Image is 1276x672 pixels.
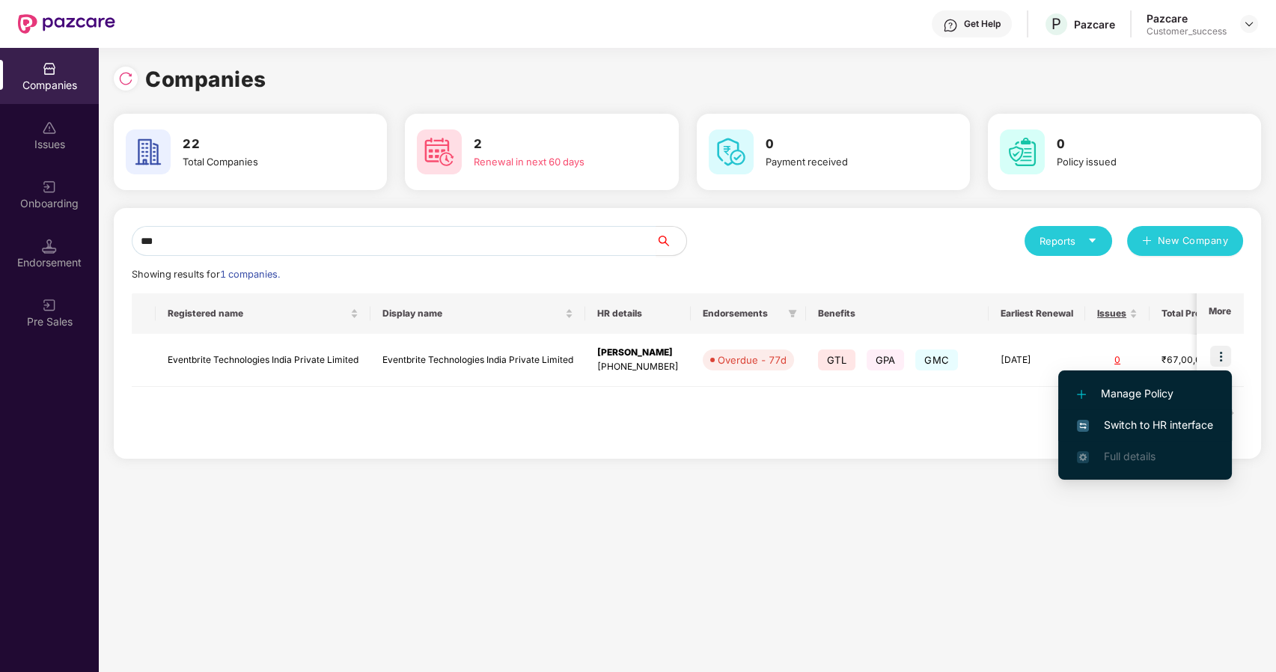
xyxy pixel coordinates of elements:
[1077,420,1089,432] img: svg+xml;base64,PHN2ZyB4bWxucz0iaHR0cDovL3d3dy53My5vcmcvMjAwMC9zdmciIHdpZHRoPSIxNiIgaGVpZ2h0PSIxNi...
[474,154,636,169] div: Renewal in next 60 days
[382,308,562,320] span: Display name
[585,293,691,334] th: HR details
[1074,17,1115,31] div: Pazcare
[1197,293,1243,334] th: More
[1051,15,1061,33] span: P
[1097,308,1126,320] span: Issues
[1150,293,1248,334] th: Total Premium
[989,334,1085,387] td: [DATE]
[417,129,462,174] img: svg+xml;base64,PHN2ZyB4bWxucz0iaHR0cDovL3d3dy53My5vcmcvMjAwMC9zdmciIHdpZHRoPSI2MCIgaGVpZ2h0PSI2MC...
[1057,154,1219,169] div: Policy issued
[597,360,679,374] div: [PHONE_NUMBER]
[656,235,686,247] span: search
[1161,353,1236,367] div: ₹67,00,004.6
[1097,353,1138,367] div: 0
[1085,293,1150,334] th: Issues
[964,18,1001,30] div: Get Help
[1077,385,1213,402] span: Manage Policy
[1077,417,1213,433] span: Switch to HR interface
[785,305,800,323] span: filter
[18,14,115,34] img: New Pazcare Logo
[183,135,345,154] h3: 22
[132,269,280,280] span: Showing results for
[818,349,855,370] span: GTL
[1158,233,1229,248] span: New Company
[703,308,782,320] span: Endorsements
[1147,25,1227,37] div: Customer_success
[42,239,57,254] img: svg+xml;base64,PHN2ZyB3aWR0aD0iMTQuNSIgaGVpZ2h0PSIxNC41IiB2aWV3Qm94PSIwIDAgMTYgMTYiIGZpbGw9Im5vbm...
[806,293,989,334] th: Benefits
[42,61,57,76] img: svg+xml;base64,PHN2ZyBpZD0iQ29tcGFuaWVzIiB4bWxucz0iaHR0cDovL3d3dy53My5vcmcvMjAwMC9zdmciIHdpZHRoPS...
[1057,135,1219,154] h3: 0
[1210,346,1231,367] img: icon
[1147,11,1227,25] div: Pazcare
[766,135,928,154] h3: 0
[168,308,347,320] span: Registered name
[1040,233,1097,248] div: Reports
[1161,308,1225,320] span: Total Premium
[474,135,636,154] h3: 2
[118,71,133,86] img: svg+xml;base64,PHN2ZyBpZD0iUmVsb2FkLTMyeDMyIiB4bWxucz0iaHR0cDovL3d3dy53My5vcmcvMjAwMC9zdmciIHdpZH...
[370,293,585,334] th: Display name
[1087,236,1097,245] span: caret-down
[718,352,787,367] div: Overdue - 77d
[943,18,958,33] img: svg+xml;base64,PHN2ZyBpZD0iSGVscC0zMngzMiIgeG1sbnM9Imh0dHA6Ly93d3cudzMub3JnLzIwMDAvc3ZnIiB3aWR0aD...
[126,129,171,174] img: svg+xml;base64,PHN2ZyB4bWxucz0iaHR0cDovL3d3dy53My5vcmcvMjAwMC9zdmciIHdpZHRoPSI2MCIgaGVpZ2h0PSI2MC...
[1142,236,1152,248] span: plus
[183,154,345,169] div: Total Companies
[915,349,958,370] span: GMC
[156,293,370,334] th: Registered name
[370,334,585,387] td: Eventbrite Technologies India Private Limited
[145,63,266,96] h1: Companies
[989,293,1085,334] th: Earliest Renewal
[788,309,797,318] span: filter
[220,269,280,280] span: 1 companies.
[1243,18,1255,30] img: svg+xml;base64,PHN2ZyBpZD0iRHJvcGRvd24tMzJ4MzIiIHhtbG5zPSJodHRwOi8vd3d3LnczLm9yZy8yMDAwL3N2ZyIgd2...
[597,346,679,360] div: [PERSON_NAME]
[42,120,57,135] img: svg+xml;base64,PHN2ZyBpZD0iSXNzdWVzX2Rpc2FibGVkIiB4bWxucz0iaHR0cDovL3d3dy53My5vcmcvMjAwMC9zdmciIH...
[1000,129,1045,174] img: svg+xml;base64,PHN2ZyB4bWxucz0iaHR0cDovL3d3dy53My5vcmcvMjAwMC9zdmciIHdpZHRoPSI2MCIgaGVpZ2h0PSI2MC...
[42,180,57,195] img: svg+xml;base64,PHN2ZyB3aWR0aD0iMjAiIGhlaWdodD0iMjAiIHZpZXdCb3g9IjAgMCAyMCAyMCIgZmlsbD0ibm9uZSIgeG...
[1077,390,1086,399] img: svg+xml;base64,PHN2ZyB4bWxucz0iaHR0cDovL3d3dy53My5vcmcvMjAwMC9zdmciIHdpZHRoPSIxMi4yMDEiIGhlaWdodD...
[156,334,370,387] td: Eventbrite Technologies India Private Limited
[867,349,905,370] span: GPA
[766,154,928,169] div: Payment received
[1127,226,1243,256] button: plusNew Company
[42,298,57,313] img: svg+xml;base64,PHN2ZyB3aWR0aD0iMjAiIGhlaWdodD0iMjAiIHZpZXdCb3g9IjAgMCAyMCAyMCIgZmlsbD0ibm9uZSIgeG...
[1104,450,1156,462] span: Full details
[656,226,687,256] button: search
[1077,451,1089,463] img: svg+xml;base64,PHN2ZyB4bWxucz0iaHR0cDovL3d3dy53My5vcmcvMjAwMC9zdmciIHdpZHRoPSIxNi4zNjMiIGhlaWdodD...
[709,129,754,174] img: svg+xml;base64,PHN2ZyB4bWxucz0iaHR0cDovL3d3dy53My5vcmcvMjAwMC9zdmciIHdpZHRoPSI2MCIgaGVpZ2h0PSI2MC...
